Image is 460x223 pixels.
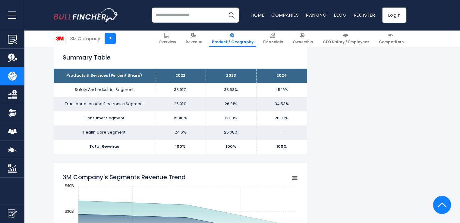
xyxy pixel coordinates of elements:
[155,97,206,111] td: 26.01%
[256,69,307,83] th: 2024
[293,40,313,44] span: Ownership
[256,83,307,97] td: 45.16%
[224,8,239,23] button: Search
[156,30,179,47] a: Overview
[334,12,346,18] a: Blog
[54,33,65,44] img: MMM logo
[8,108,17,118] img: Ownership
[260,30,286,47] a: Financials
[256,111,307,125] td: 20.32%
[70,35,100,42] div: 3M Company
[63,173,186,181] tspan: 3M Company's Segments Revenue Trend
[54,8,118,22] a: Go to homepage
[206,125,256,140] td: 25.08%
[54,8,118,22] img: bullfincher logo
[155,140,206,154] td: 100%
[206,140,256,154] td: 100%
[54,140,155,154] td: Total Revenue
[155,125,206,140] td: 24.6%
[186,40,202,44] span: Revenue
[212,40,254,44] span: Product / Geography
[263,40,283,44] span: Financials
[54,69,155,83] th: Products & Services (Percent Share)
[54,97,155,111] td: Transportation And Electronics Segment
[63,53,298,62] h2: Summary Table
[65,183,74,188] text: $40B
[271,12,299,18] a: Companies
[256,140,307,154] td: 100%
[382,8,406,23] a: Login
[354,12,375,18] a: Register
[155,83,206,97] td: 33.91%
[376,30,406,47] a: Competitors
[206,111,256,125] td: 15.38%
[65,209,74,213] text: $30B
[54,111,155,125] td: Consumer Segment
[256,125,307,140] td: -
[379,40,404,44] span: Competitors
[183,30,205,47] a: Revenue
[155,69,206,83] th: 2022
[320,30,372,47] a: CEO Salary / Employees
[209,30,256,47] a: Product / Geography
[256,97,307,111] td: 34.53%
[323,40,369,44] span: CEO Salary / Employees
[159,40,176,44] span: Overview
[251,12,264,18] a: Home
[206,83,256,97] td: 33.53%
[290,30,316,47] a: Ownership
[54,125,155,140] td: Health Care Segment
[54,83,155,97] td: Safety And Industrial Segment
[155,111,206,125] td: 15.48%
[206,97,256,111] td: 26.01%
[206,69,256,83] th: 2023
[306,12,326,18] a: Ranking
[105,33,116,44] a: +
